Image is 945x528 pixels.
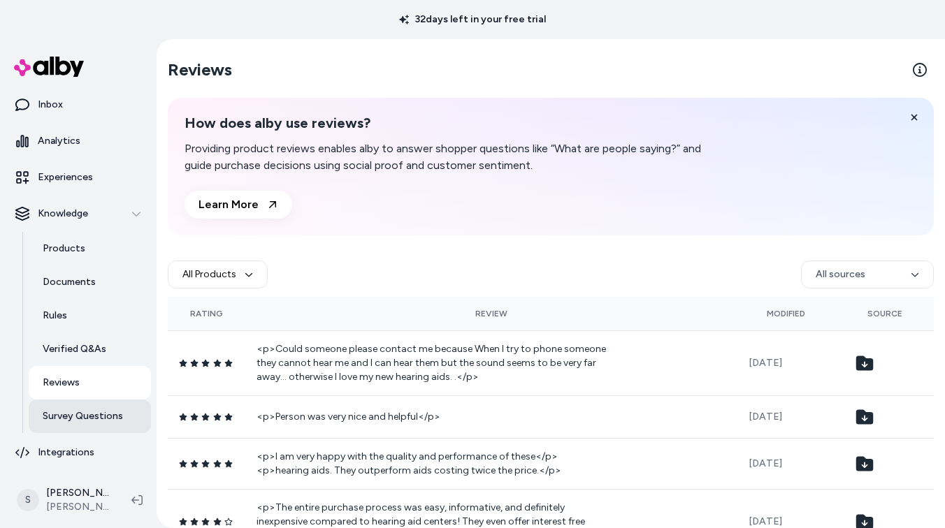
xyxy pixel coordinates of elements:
a: Reviews [29,366,151,399]
span: All sources [816,267,865,281]
a: Experiences [6,161,151,194]
p: <p>I am very happy with the quality and performance of these</p><p>hearing aids. They outperform ... [257,450,606,478]
a: Products [29,232,151,265]
span: [DATE] [749,411,782,423]
p: Rules [43,309,67,323]
p: Survey Questions [43,409,123,423]
a: Learn More [185,191,292,219]
span: [PERSON_NAME] [46,500,109,514]
img: alby Logo [14,57,84,77]
span: [DATE] [749,515,782,527]
a: Documents [29,265,151,299]
span: [DATE] [749,457,782,469]
button: All Products [168,261,268,288]
div: Review [257,308,726,319]
span: S [17,489,39,511]
p: Analytics [38,134,80,148]
p: <p>Person was very nice and helpful</p> [257,410,606,424]
p: Integrations [38,446,94,460]
p: Experiences [38,170,93,184]
p: Documents [43,275,96,289]
a: Analytics [6,124,151,158]
p: Products [43,242,85,256]
p: Knowledge [38,207,88,221]
p: 32 days left in your free trial [391,13,554,27]
div: Modified [749,308,825,319]
a: Survey Questions [29,399,151,433]
a: Verified Q&As [29,332,151,366]
p: Verified Q&As [43,342,106,356]
p: [PERSON_NAME] [46,486,109,500]
h2: Reviews [168,59,232,81]
p: Reviews [43,376,80,390]
a: Inbox [6,88,151,122]
p: Providing product reviews enables alby to answer shopper questions like “What are people saying?”... [185,140,721,174]
div: Rating [179,308,234,319]
p: <p>Could someone please contact me because When I try to phone someone they cannot hear me and I ... [257,342,606,384]
span: [DATE] [749,357,782,369]
div: Source [846,308,923,319]
a: Rules [29,299,151,332]
h2: How does alby use reviews? [185,115,721,132]
p: Inbox [38,98,63,112]
a: Integrations [6,436,151,469]
button: S[PERSON_NAME][PERSON_NAME] [8,478,120,522]
button: Knowledge [6,197,151,230]
button: All sources [801,261,934,288]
